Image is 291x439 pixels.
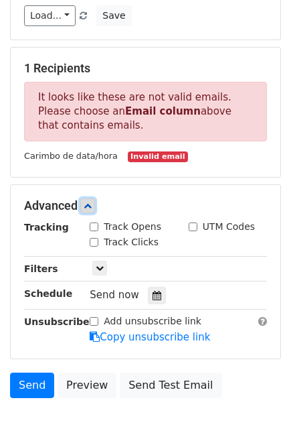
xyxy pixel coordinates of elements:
div: Widget de chat [224,375,291,439]
label: Add unsubscribe link [104,314,201,328]
label: Track Clicks [104,235,159,249]
a: Load... [24,5,76,26]
strong: Filters [24,263,58,274]
label: Track Opens [104,220,161,234]
h5: 1 Recipients [24,61,267,76]
label: UTM Codes [203,220,255,234]
iframe: Chat Widget [224,375,291,439]
button: Save [96,5,131,26]
strong: Unsubscribe [24,316,90,327]
a: Send Test Email [120,373,221,398]
span: Send now [90,289,139,301]
small: Carimbo de data/hora [24,151,118,161]
a: Copy unsubscribe link [90,331,210,343]
strong: Schedule [24,288,72,299]
p: It looks like these are not valid emails. Please choose an above that contains emails. [24,82,267,141]
strong: Tracking [24,222,69,233]
a: Preview [58,373,116,398]
h5: Advanced [24,198,267,213]
a: Send [10,373,54,398]
small: Invalid email [128,151,188,163]
strong: Email column [125,105,201,117]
